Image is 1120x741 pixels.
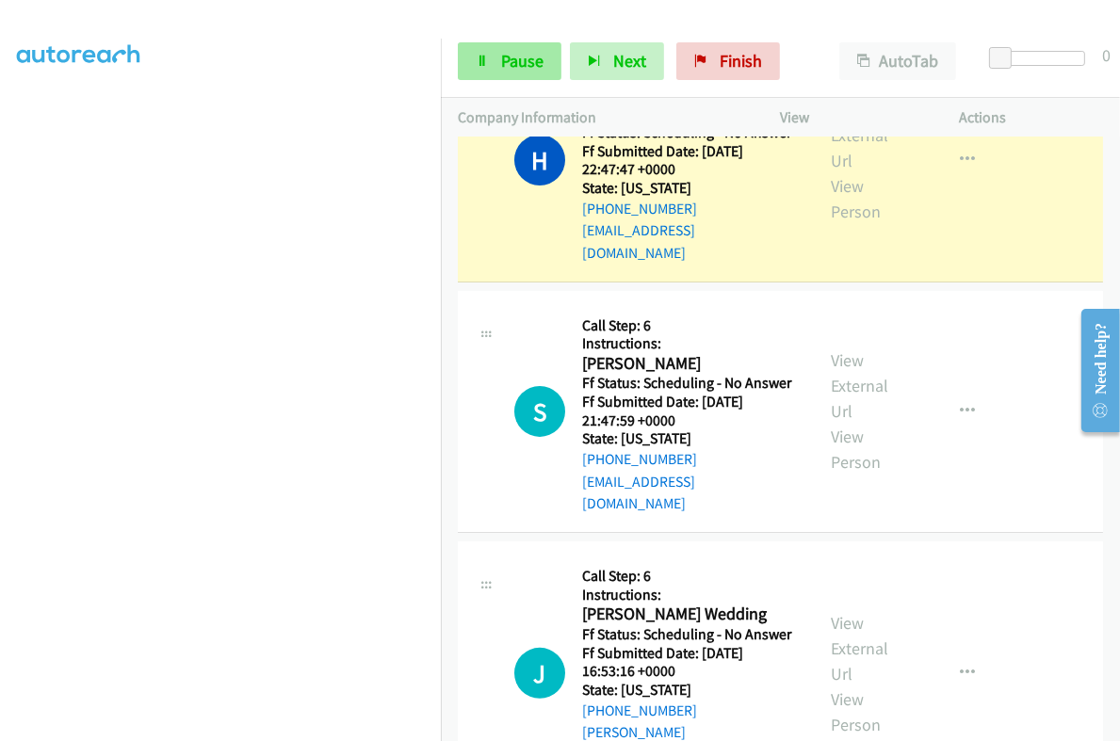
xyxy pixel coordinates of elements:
[720,50,762,72] span: Finish
[514,386,565,437] h1: S
[582,374,798,393] h5: Ff Status: Scheduling - No Answer
[582,450,697,468] a: [PHONE_NUMBER]
[1065,296,1120,445] iframe: Resource Center
[458,106,747,129] p: Company Information
[959,106,1103,129] p: Actions
[676,42,780,80] a: Finish
[582,586,798,604] h5: Instructions:
[832,612,889,685] a: View External Url
[582,429,798,448] h5: State: [US_STATE]
[839,42,956,80] button: AutoTab
[1102,42,1111,68] div: 0
[582,567,798,586] h5: Call Step: 6
[832,99,889,171] a: View External Url
[582,644,798,681] h5: Ff Submitted Date: [DATE] 16:53:16 +0000
[582,353,788,375] h2: [PERSON_NAME]
[832,175,882,222] a: View Person
[501,50,544,72] span: Pause
[582,334,798,353] h5: Instructions:
[582,200,697,217] a: [PHONE_NUMBER]
[582,179,798,198] h5: State: [US_STATE]
[514,386,565,437] div: The call is yet to be attempted
[582,681,798,700] h5: State: [US_STATE]
[832,688,882,735] a: View Person
[582,701,697,719] a: [PHONE_NUMBER]
[613,50,646,72] span: Next
[582,473,695,513] a: [EMAIL_ADDRESS][DOMAIN_NAME]
[582,625,798,644] h5: Ff Status: Scheduling - No Answer
[998,51,1085,66] div: Delay between calls (in seconds)
[514,135,565,185] h1: H
[832,426,882,473] a: View Person
[514,648,565,699] h1: J
[582,221,695,262] a: [EMAIL_ADDRESS][DOMAIN_NAME]
[582,316,798,335] h5: Call Step: 6
[582,393,798,429] h5: Ff Submitted Date: [DATE] 21:47:59 +0000
[582,604,788,625] h2: [PERSON_NAME] Wedding
[458,42,561,80] a: Pause
[781,106,925,129] p: View
[832,349,889,422] a: View External Url
[582,142,798,179] h5: Ff Submitted Date: [DATE] 22:47:47 +0000
[570,42,664,80] button: Next
[514,648,565,699] div: The call is yet to be attempted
